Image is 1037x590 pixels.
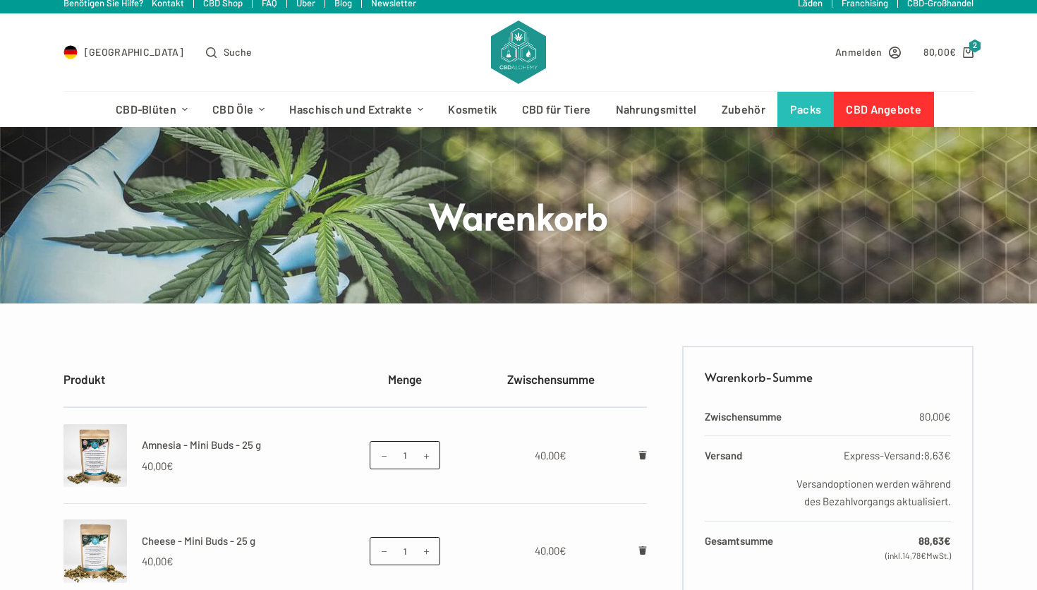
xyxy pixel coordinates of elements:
[923,44,974,60] a: Shopping cart
[834,92,934,127] a: CBD Angebote
[63,44,183,60] a: Select Country
[969,40,981,53] span: 2
[142,438,261,451] a: Amnesia - Mini Buds - 25 g
[277,92,436,127] a: Haschisch und Extrakte
[924,449,951,462] bdi: 8,63
[200,92,277,127] a: CBD Öle
[340,351,471,407] th: Menge
[835,44,901,60] a: Anmelden
[944,410,951,423] span: €
[796,549,951,563] small: (inkl. MwSt.)
[918,534,951,547] bdi: 88,63
[921,550,926,560] span: €
[796,447,951,464] label: Express-Versand:
[254,193,783,239] h1: Warenkorb
[491,20,546,84] img: CBD Alchemy
[919,410,951,423] bdi: 80,00
[835,44,882,60] span: Anmelden
[944,449,951,462] span: €
[923,46,956,58] bdi: 80,00
[436,92,509,127] a: Kosmetik
[705,368,951,387] h2: Warenkorb-Summe
[103,92,933,127] nav: Header-Menü
[559,544,566,557] span: €
[950,46,956,58] span: €
[559,449,566,462] span: €
[603,92,709,127] a: Nahrungsmittel
[777,92,834,127] a: Packs
[142,555,174,567] bdi: 40,00
[85,44,183,60] span: [GEOGRAPHIC_DATA]
[471,351,631,407] th: Zwischensumme
[206,44,252,60] button: Open search form
[535,449,566,462] bdi: 40,00
[796,477,951,507] span: Versandoptionen werden während des Bezahlvorgangs aktualisiert.
[370,441,440,469] input: Produktmenge
[166,555,174,567] span: €
[63,45,78,59] img: DE Flag
[103,92,200,127] a: CBD-Blüten
[370,537,440,565] input: Produktmenge
[705,397,789,436] th: Zwischensumme
[944,534,951,547] span: €
[63,351,340,407] th: Produkt
[142,534,255,547] a: Cheese - Mini Buds - 25 g
[509,92,603,127] a: CBD für Tiere
[902,550,926,560] span: 14,78
[705,436,789,521] th: Versand
[535,544,566,557] bdi: 40,00
[224,44,253,60] span: Suche
[638,449,647,462] a: Remove Amnesia - Mini Buds - 25 g from cart
[638,544,647,557] a: Remove Cheese - Mini Buds - 25 g from cart
[709,92,777,127] a: Zubehör
[142,459,174,472] bdi: 40,00
[705,521,789,574] th: Gesamtsumme
[166,459,174,472] span: €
